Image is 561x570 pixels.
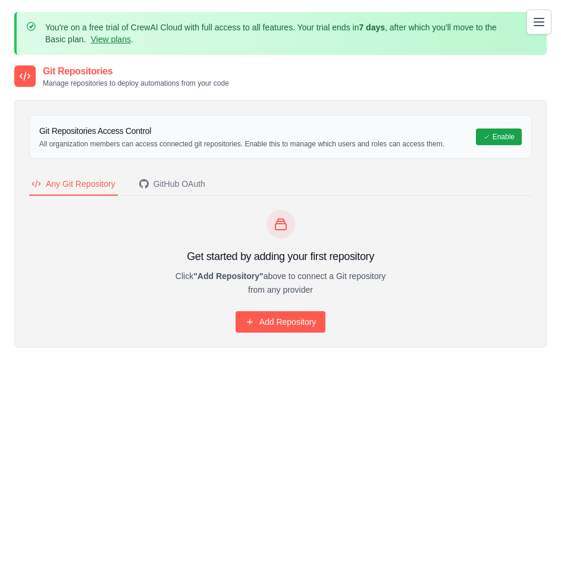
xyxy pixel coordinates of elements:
[502,513,561,570] div: Widget de chat
[39,139,444,149] p: All organization members can access connected git repositories. Enable this to manage which users...
[359,23,385,32] strong: 7 days
[39,125,444,137] h3: Git Repositories Access Control
[32,178,115,190] div: Any Git Repository
[476,129,522,145] button: Enable
[167,248,395,265] h3: Get started by adding your first repository
[29,173,532,196] nav: Tabs
[236,311,326,333] a: Add Repository
[43,79,229,88] p: Manage repositories to deploy automations from your code
[139,178,205,190] div: GitHub OAuth
[45,21,518,45] p: You're on a free trial of CrewAI Cloud with full access to all features. Your trial ends in , aft...
[137,173,208,196] button: GitHub OAuth
[43,64,229,79] h2: Git Repositories
[90,35,130,44] a: View plans
[167,270,395,297] p: Click above to connect a Git repository from any provider
[526,10,551,35] button: Toggle navigation
[193,271,264,281] strong: "Add Repository"
[502,513,561,570] iframe: Chat Widget
[29,173,118,196] button: Any Git Repository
